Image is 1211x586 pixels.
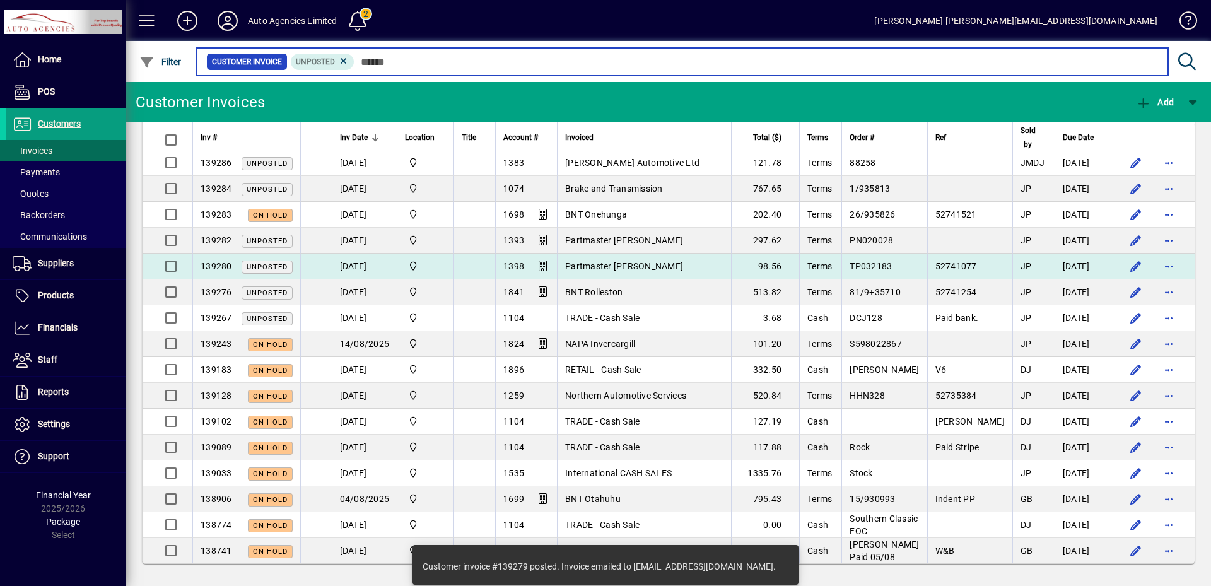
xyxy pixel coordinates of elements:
[731,409,799,435] td: 127.19
[1021,158,1044,168] span: JMDJ
[503,235,524,245] span: 1393
[1159,515,1179,535] button: More options
[201,313,232,323] span: 139267
[405,389,446,402] span: Rangiora
[807,235,832,245] span: Terms
[6,226,126,247] a: Communications
[1126,489,1146,509] button: Edit
[807,546,828,556] span: Cash
[6,377,126,408] a: Reports
[1055,331,1113,357] td: [DATE]
[462,131,476,144] span: Title
[565,339,635,349] span: NAPA Invercargill
[503,261,524,271] span: 1398
[1063,131,1105,144] div: Due Date
[807,158,832,168] span: Terms
[201,520,232,530] span: 138774
[935,365,947,375] span: V6
[731,435,799,460] td: 117.88
[565,468,672,478] span: International CASH SALES
[503,209,524,220] span: 1698
[1021,339,1032,349] span: JP
[565,365,641,375] span: RETAIL - Cash Sale
[1021,184,1032,194] span: JP
[731,228,799,254] td: 297.62
[253,341,288,349] span: On hold
[565,494,621,504] span: BNT Otahuhu
[13,167,60,177] span: Payments
[332,357,397,383] td: [DATE]
[1021,365,1032,375] span: DJ
[38,119,81,129] span: Customers
[405,363,446,377] span: Rangiora
[565,520,640,530] span: TRADE - Cash Sale
[1055,254,1113,279] td: [DATE]
[850,468,872,478] span: Stock
[136,92,265,112] div: Customer Invoices
[1021,390,1032,401] span: JP
[208,9,248,32] button: Profile
[807,520,828,530] span: Cash
[1126,437,1146,457] button: Edit
[38,258,74,268] span: Suppliers
[36,490,91,500] span: Financial Year
[139,57,182,67] span: Filter
[1126,463,1146,483] button: Edit
[332,305,397,331] td: [DATE]
[565,416,640,426] span: TRADE - Cash Sale
[405,182,446,196] span: Rangiora
[253,522,288,530] span: On hold
[935,390,977,401] span: 52735384
[1159,153,1179,173] button: More options
[405,208,446,221] span: Rangiora
[253,211,288,220] span: On hold
[1159,541,1179,561] button: More options
[201,209,232,220] span: 139283
[201,235,232,245] span: 139282
[503,442,524,452] span: 1104
[253,470,288,478] span: On hold
[807,313,828,323] span: Cash
[807,468,832,478] span: Terms
[6,204,126,226] a: Backorders
[503,131,538,144] span: Account #
[253,392,288,401] span: On hold
[1055,176,1113,202] td: [DATE]
[503,339,524,349] span: 1824
[253,366,288,375] span: On hold
[1126,334,1146,354] button: Edit
[1126,204,1146,225] button: Edit
[405,259,446,273] span: Rangiora
[332,202,397,228] td: [DATE]
[1021,124,1047,151] div: Sold by
[13,146,52,156] span: Invoices
[1055,383,1113,409] td: [DATE]
[405,311,446,325] span: Rangiora
[201,261,232,271] span: 139280
[807,416,828,426] span: Cash
[850,313,882,323] span: DCJ128
[503,390,524,401] span: 1259
[38,387,69,397] span: Reports
[38,451,69,461] span: Support
[850,158,875,168] span: 88258
[850,261,892,271] span: TP032183
[405,337,446,351] span: Rangiora
[6,161,126,183] a: Payments
[6,248,126,279] a: Suppliers
[731,150,799,176] td: 121.78
[1021,546,1033,556] span: GB
[1159,179,1179,199] button: More options
[807,339,832,349] span: Terms
[874,11,1157,31] div: [PERSON_NAME] [PERSON_NAME][EMAIL_ADDRESS][DOMAIN_NAME]
[1055,538,1113,563] td: [DATE]
[1126,411,1146,431] button: Edit
[201,184,232,194] span: 139284
[731,331,799,357] td: 101.20
[201,468,232,478] span: 139033
[1021,261,1032,271] span: JP
[1159,230,1179,250] button: More options
[1021,520,1032,530] span: DJ
[340,131,390,144] div: Inv Date
[13,231,87,242] span: Communications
